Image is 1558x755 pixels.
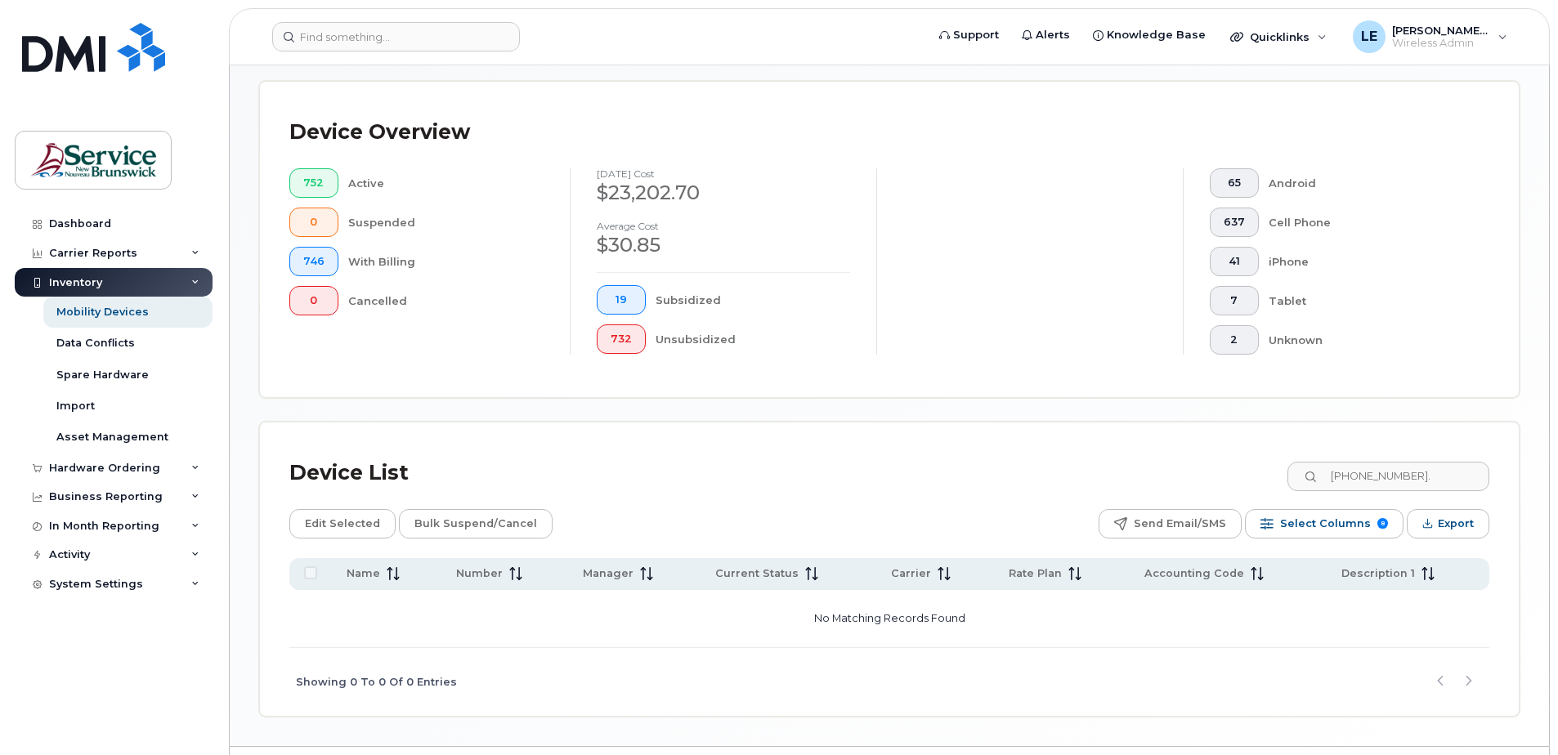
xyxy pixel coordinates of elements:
div: Device Overview [289,111,470,154]
h4: Average cost [597,221,850,231]
button: 732 [597,324,646,354]
span: Name [347,566,380,581]
span: 752 [303,176,325,190]
button: Send Email/SMS [1099,509,1242,538]
button: Select Columns 8 [1245,509,1404,538]
button: Edit Selected [289,509,396,538]
button: 752 [289,168,338,198]
button: 65 [1210,168,1259,198]
span: Number [456,566,503,581]
div: Suspended [348,208,544,237]
span: 19 [611,293,632,306]
div: Active [348,168,544,198]
div: Cancelled [348,286,544,315]
span: 8 [1377,518,1388,529]
button: Bulk Suspend/Cancel [399,509,553,538]
button: 19 [597,285,646,315]
span: 41 [1224,255,1245,268]
a: Knowledge Base [1081,19,1217,51]
span: Quicklinks [1250,30,1310,43]
input: Search Device List ... [1287,462,1489,491]
div: $30.85 [597,231,850,259]
span: Showing 0 To 0 Of 0 Entries [296,670,457,695]
span: 2 [1224,333,1245,346]
span: Export [1438,512,1474,536]
div: Unsubsidized [656,324,851,354]
span: 637 [1224,216,1245,229]
div: Device List [289,452,409,494]
button: 2 [1210,325,1259,355]
input: Find something... [272,22,520,51]
span: 65 [1224,176,1245,190]
button: 637 [1210,208,1259,237]
span: 732 [611,333,632,346]
button: Export [1407,509,1489,538]
button: 41 [1210,247,1259,276]
span: Rate Plan [1009,566,1062,581]
span: 0 [303,216,325,229]
button: 0 [289,208,338,237]
span: LE [1361,27,1377,47]
a: Support [928,19,1010,51]
div: $23,202.70 [597,179,850,207]
span: 746 [303,255,325,268]
span: Description 1 [1341,566,1415,581]
button: 0 [289,286,338,315]
div: Subsidized [656,285,851,315]
span: Knowledge Base [1107,27,1206,43]
span: Manager [583,566,633,581]
div: Unknown [1269,325,1464,355]
span: Carrier [891,566,931,581]
span: Alerts [1036,27,1070,43]
div: iPhone [1269,247,1464,276]
span: Send Email/SMS [1134,512,1226,536]
a: Alerts [1010,19,1081,51]
div: Lofstrom, Erin (SD/DS) [1341,20,1519,53]
h4: [DATE] cost [597,168,850,179]
p: No Matching Records Found [296,596,1483,641]
span: [PERSON_NAME] (SD/DS) [1392,24,1490,37]
div: Tablet [1269,286,1464,315]
button: 746 [289,247,338,276]
button: 7 [1210,286,1259,315]
span: 7 [1224,294,1245,307]
span: Wireless Admin [1392,37,1490,50]
span: Bulk Suspend/Cancel [414,512,537,536]
div: Android [1269,168,1464,198]
div: Cell Phone [1269,208,1464,237]
div: Quicklinks [1219,20,1338,53]
span: Accounting Code [1144,566,1244,581]
span: Current Status [715,566,799,581]
span: Support [953,27,999,43]
span: Edit Selected [305,512,380,536]
span: Select Columns [1280,512,1371,536]
span: 0 [303,294,325,307]
div: With Billing [348,247,544,276]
